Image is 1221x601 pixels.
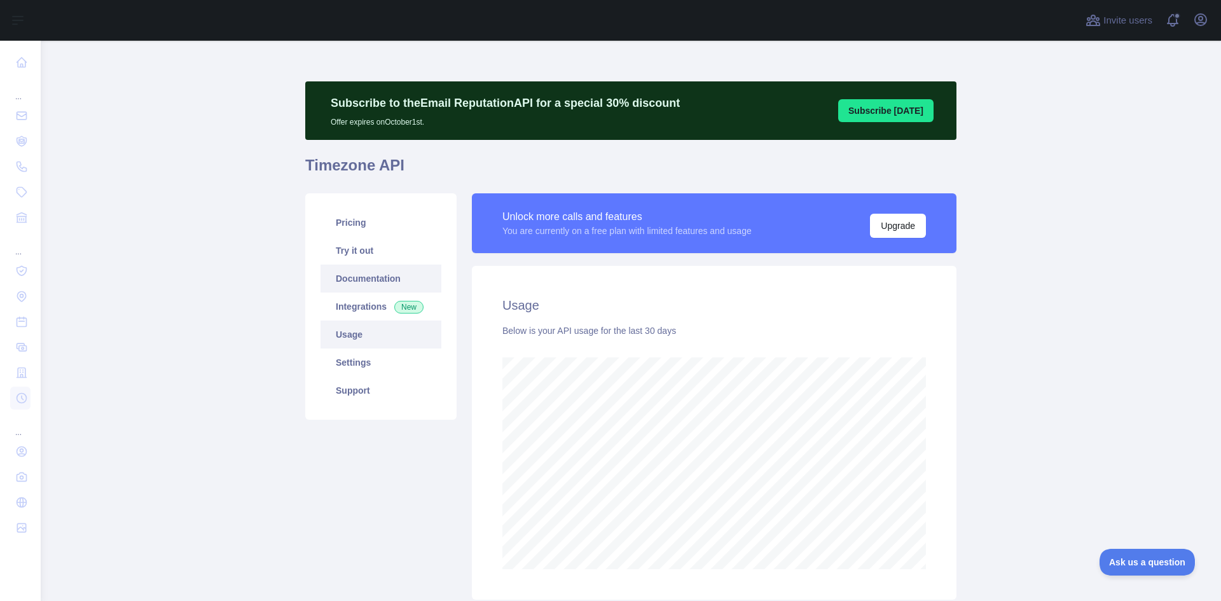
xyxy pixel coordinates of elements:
[1100,549,1196,576] iframe: Toggle Customer Support
[321,293,441,321] a: Integrations New
[10,231,31,257] div: ...
[10,76,31,102] div: ...
[321,265,441,293] a: Documentation
[870,214,926,238] button: Upgrade
[502,209,752,225] div: Unlock more calls and features
[502,296,926,314] h2: Usage
[321,321,441,349] a: Usage
[1083,10,1155,31] button: Invite users
[331,112,680,127] p: Offer expires on October 1st.
[321,209,441,237] a: Pricing
[10,412,31,438] div: ...
[502,324,926,337] div: Below is your API usage for the last 30 days
[394,301,424,314] span: New
[331,94,680,112] p: Subscribe to the Email Reputation API for a special 30 % discount
[502,225,752,237] div: You are currently on a free plan with limited features and usage
[838,99,934,122] button: Subscribe [DATE]
[321,376,441,404] a: Support
[321,237,441,265] a: Try it out
[305,155,956,186] h1: Timezone API
[1103,13,1152,28] span: Invite users
[321,349,441,376] a: Settings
